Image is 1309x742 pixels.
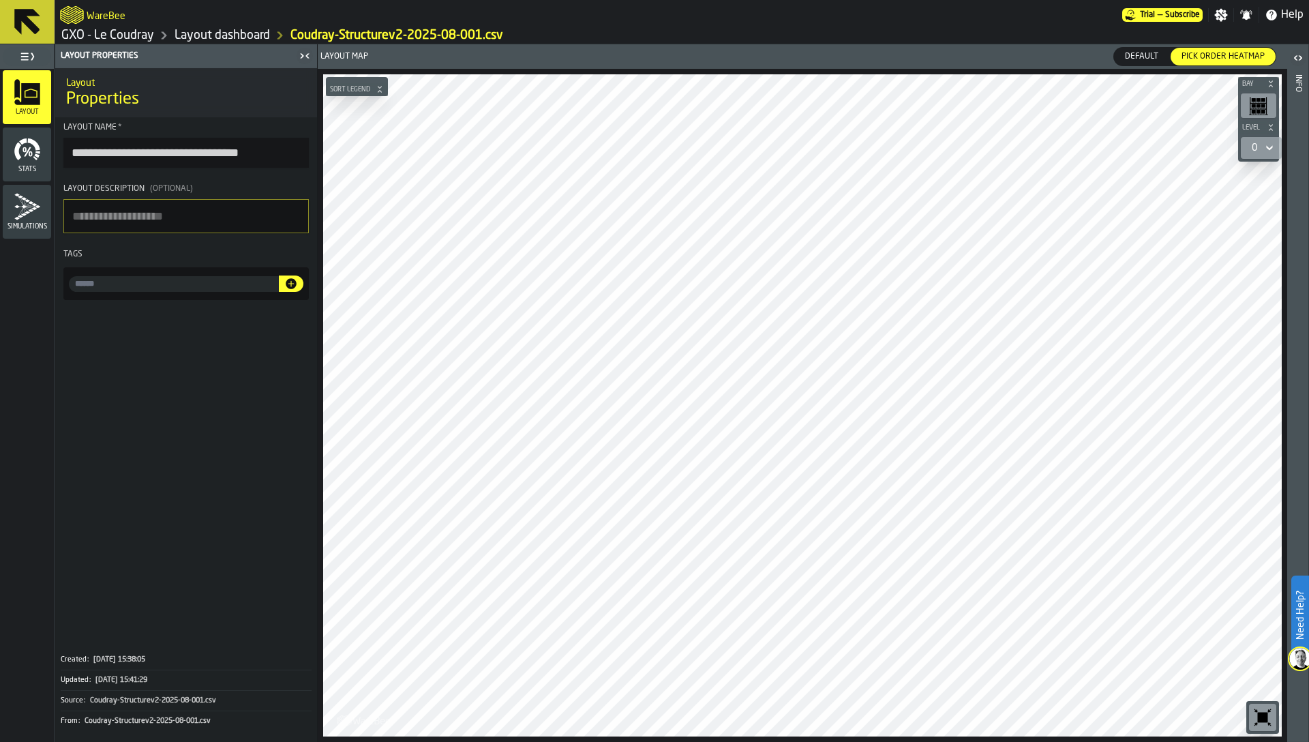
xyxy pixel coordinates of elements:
span: Required [118,123,122,132]
span: Sort Legend [327,86,373,93]
div: button-toolbar-undefined [1238,91,1279,121]
button: button- [1238,121,1279,134]
input: input-value- input-value- [69,276,279,292]
label: button-toggle-Close me [295,48,314,64]
span: Stats [3,166,51,173]
span: Level [1239,124,1264,132]
textarea: Layout Description(Optional) [63,199,309,233]
a: link-to-/wh/i/efd9e906-5eb9-41af-aac9-d3e075764b8d/designer [175,28,270,43]
div: DropdownMenuValue- [1246,140,1276,156]
div: title-Properties [55,68,317,117]
div: KeyValueItem-From [61,711,312,731]
span: Tags [63,250,82,258]
div: KeyValueItem-Created [61,650,312,670]
span: Trial [1140,10,1155,20]
div: thumb [1114,48,1169,65]
label: button-toggle-Notifications [1234,8,1259,22]
span: [DATE] 15:38:05 [93,655,145,664]
label: button-toggle-Toggle Full Menu [3,47,51,66]
div: KeyValueItem-Source [61,690,312,711]
a: link-to-/wh/i/efd9e906-5eb9-41af-aac9-d3e075764b8d/pricing/ [1122,8,1203,22]
label: Need Help? [1293,577,1308,653]
div: Info [1293,72,1303,739]
span: Subscribe [1165,10,1200,20]
span: Simulations [3,223,51,231]
h2: Sub Title [66,75,306,89]
div: Updated [61,676,94,685]
span: Coudray-Structurev2-2025-08-001.csv [85,717,211,726]
li: menu Simulations [3,185,51,239]
button: Updated:[DATE] 15:41:29 [61,670,312,690]
span: Bay [1239,80,1264,88]
header: Layout Properties [55,44,317,68]
span: Pick Order heatmap [1176,50,1270,63]
a: logo-header [60,3,84,27]
span: Layout [3,108,51,116]
span: Help [1281,7,1304,23]
div: Menu Subscription [1122,8,1203,22]
nav: Breadcrumb [60,27,682,44]
span: [DATE] 15:41:29 [95,676,147,685]
div: Layout Properties [58,51,295,61]
div: From [61,717,83,726]
input: button-toolbar-Layout Name [63,138,309,168]
span: Layout Description [63,185,145,193]
span: (Optional) [150,185,193,193]
span: : [89,676,91,685]
label: input-value- [69,276,279,292]
span: : [78,717,80,726]
div: button-toolbar-undefined [1246,701,1279,734]
svg: Reset zoom and position [1252,707,1274,728]
label: button-switch-multi-Pick Order heatmap [1170,47,1276,66]
a: logo-header [326,707,403,734]
div: DropdownMenuValue- [1252,143,1257,153]
label: button-toggle-Settings [1209,8,1233,22]
button: Created:[DATE] 15:38:05 [61,650,312,670]
div: Layout Name [63,123,309,132]
button: button- [326,83,388,96]
span: — [1158,10,1162,20]
span: : [87,655,89,664]
div: thumb [1171,48,1276,65]
button: From:Coudray-Structurev2-2025-08-001.csv [61,711,312,731]
span: : [84,696,85,705]
button: Source:Coudray-Structurev2-2025-08-001.csv [61,691,312,711]
button: button- [279,276,303,292]
span: Layout Map [320,52,368,61]
span: Properties [66,89,139,110]
a: link-to-/wh/i/efd9e906-5eb9-41af-aac9-d3e075764b8d [61,28,154,43]
a: link-to-/wh/i/efd9e906-5eb9-41af-aac9-d3e075764b8d/layouts/cffef14a-db1c-4ec9-a4e6-63674e375cce [290,28,503,43]
label: button-toggle-Open [1289,47,1308,72]
label: button-toggle-Help [1259,7,1309,23]
button: button- [1238,77,1279,91]
div: KeyValueItem-Updated [61,670,312,690]
label: button-toolbar-Layout Name [63,123,309,168]
h2: Sub Title [87,8,125,22]
span: Coudray-Structurev2-2025-08-001.csv [90,696,216,705]
div: Created [61,655,92,664]
header: Info [1287,44,1308,742]
label: button-switch-multi-Default [1113,47,1170,66]
div: Source [61,696,89,705]
li: menu Stats [3,128,51,182]
span: Default [1119,50,1164,63]
li: menu Layout [3,70,51,125]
